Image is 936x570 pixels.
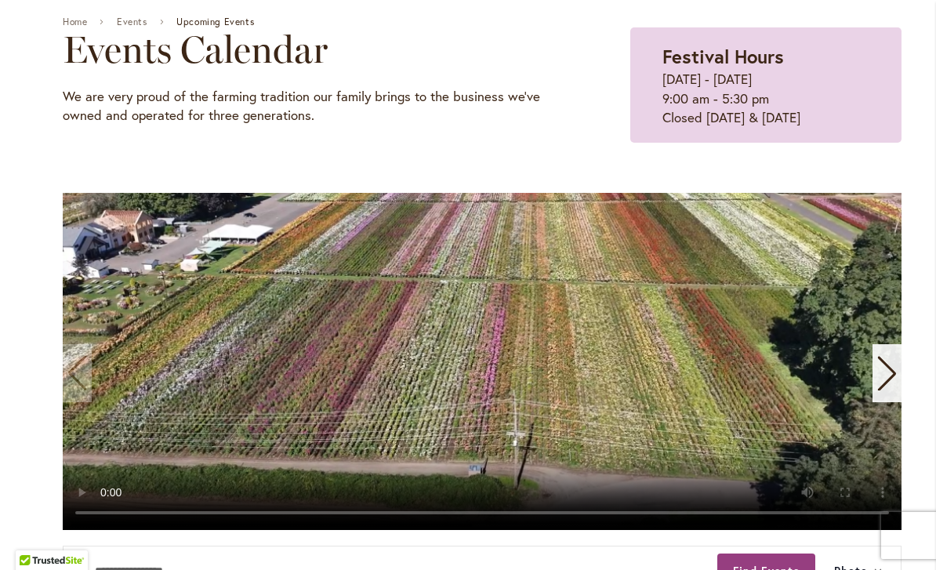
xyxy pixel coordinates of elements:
[12,514,56,558] iframe: Launch Accessibility Center
[63,27,552,71] h2: Events Calendar
[63,16,87,27] a: Home
[63,193,902,530] swiper-slide: 1 / 11
[63,87,552,125] p: We are very proud of the farming tradition our family brings to the business we've owned and oper...
[662,44,784,69] strong: Festival Hours
[662,70,869,127] p: [DATE] - [DATE] 9:00 am - 5:30 pm Closed [DATE] & [DATE]
[176,16,254,27] span: Upcoming Events
[117,16,147,27] a: Events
